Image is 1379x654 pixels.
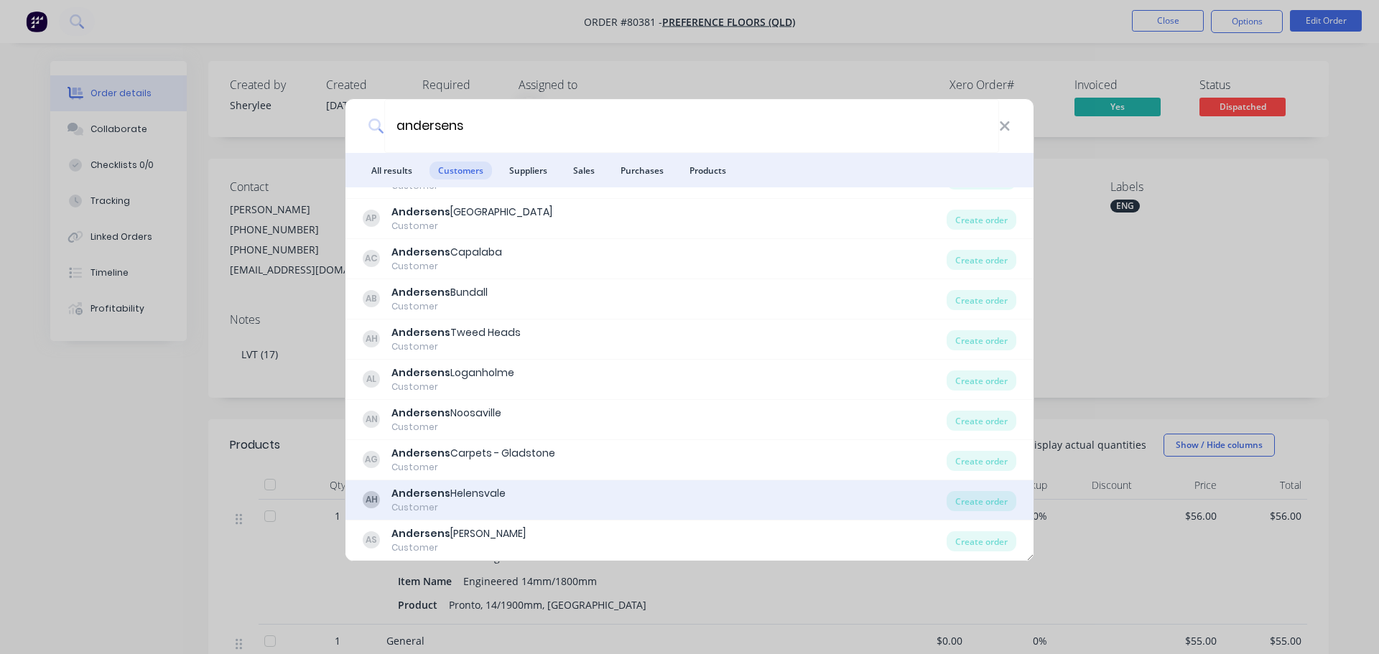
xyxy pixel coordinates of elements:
b: Andersens [391,285,450,299]
div: Customer [391,260,502,273]
div: Customer [391,220,552,233]
div: Customer [391,340,521,353]
div: Customer [391,380,514,393]
div: Create order [947,451,1016,471]
div: Create order [947,250,1016,270]
div: Noosaville [391,406,501,421]
span: Customers [430,162,492,179]
div: Create order [947,491,1016,511]
div: AN [363,411,380,428]
div: Customer [391,541,526,554]
div: AL [363,370,380,388]
div: [PERSON_NAME] [391,526,526,541]
b: Andersens [391,365,450,380]
input: Start typing a customer or supplier name to create a new order... [384,99,999,153]
span: Purchases [612,162,672,179]
span: Products [681,162,735,179]
div: Bundall [391,285,488,300]
div: Loganholme [391,365,514,380]
b: Andersens [391,526,450,541]
div: Customer [391,461,555,474]
b: Andersens [391,446,450,460]
div: AH [363,491,380,508]
div: AS [363,531,380,548]
div: Create order [947,531,1016,551]
span: All results [363,162,421,179]
b: Andersens [391,406,450,420]
div: AB [363,290,380,307]
div: Tweed Heads [391,325,521,340]
div: Create order [947,210,1016,230]
div: Create order [947,411,1016,431]
div: Create order [947,290,1016,310]
div: AP [363,210,380,227]
div: Create order [947,330,1016,350]
div: Capalaba [391,245,502,260]
div: AH [363,330,380,347]
div: Customer [391,300,488,313]
b: Andersens [391,325,450,340]
div: Create order [947,370,1016,391]
div: AC [363,250,380,267]
b: Andersens [391,486,450,500]
div: Customer [391,421,501,434]
span: Suppliers [501,162,556,179]
b: Andersens [391,245,450,259]
span: Sales [565,162,603,179]
div: [GEOGRAPHIC_DATA] [391,205,552,220]
div: Customer [391,501,506,514]
div: Helensvale [391,486,506,501]
div: Carpets - Gladstone [391,446,555,461]
b: Andersens [391,205,450,219]
div: AG [363,451,380,468]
